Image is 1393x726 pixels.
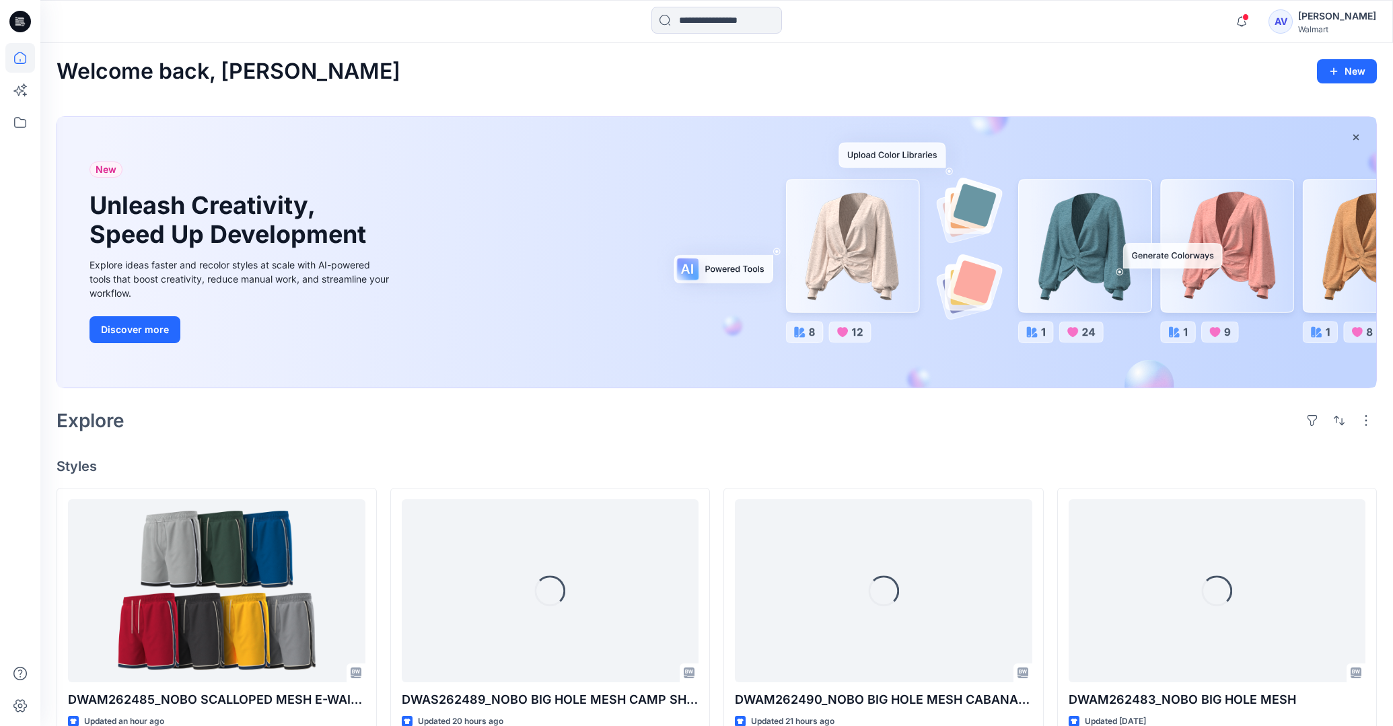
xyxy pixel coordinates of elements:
[68,499,365,682] a: DWAM262485_NOBO SCALLOPED MESH E-WAIST SHORT
[1298,24,1376,34] div: Walmart
[90,316,180,343] button: Discover more
[402,690,699,709] p: DWAS262489_NOBO BIG HOLE MESH CAMP SHIRT
[90,316,392,343] a: Discover more
[68,690,365,709] p: DWAM262485_NOBO SCALLOPED MESH E-WAIST SHORT
[1298,8,1376,24] div: [PERSON_NAME]
[1069,690,1366,709] p: DWAM262483_NOBO BIG HOLE MESH
[90,191,372,249] h1: Unleash Creativity, Speed Up Development
[57,410,124,431] h2: Explore
[57,458,1377,474] h4: Styles
[96,161,116,178] span: New
[57,59,400,84] h2: Welcome back, [PERSON_NAME]
[735,690,1032,709] p: DWAM262490_NOBO BIG HOLE MESH CABANA SHORT
[1269,9,1293,34] div: AV
[90,258,392,300] div: Explore ideas faster and recolor styles at scale with AI-powered tools that boost creativity, red...
[1317,59,1377,83] button: New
